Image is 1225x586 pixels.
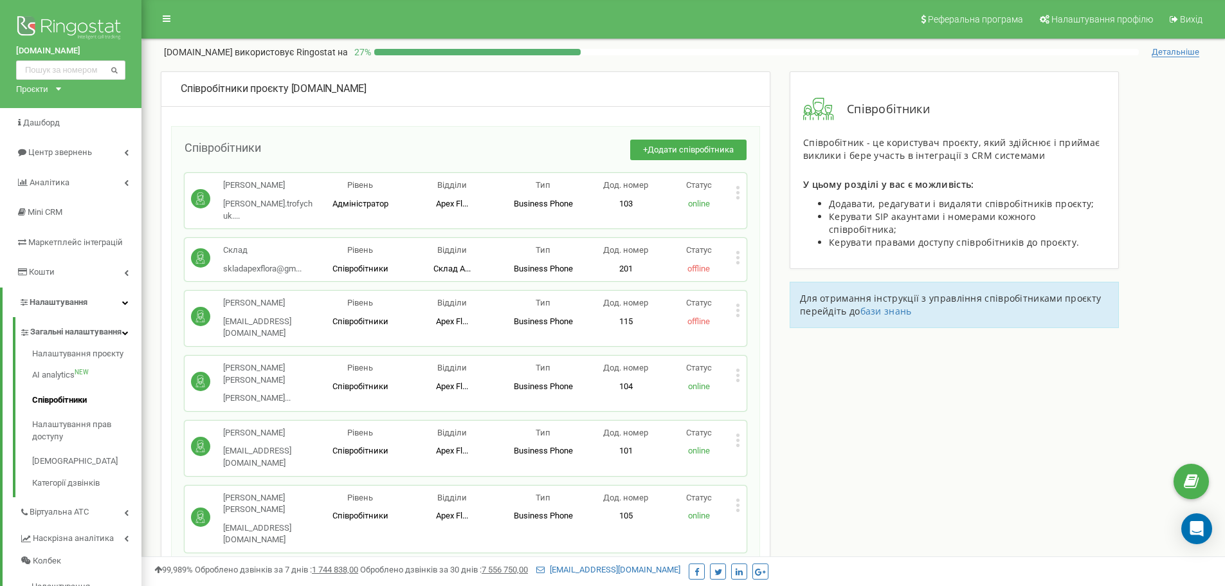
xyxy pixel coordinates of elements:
img: Ringostat logo [16,13,125,45]
div: Open Intercom Messenger [1181,513,1212,544]
span: Кошти [29,267,55,277]
p: 27 % [348,46,374,59]
span: Рівень [347,363,373,372]
span: Співробітники [332,264,388,273]
span: Співробітники [332,511,388,520]
span: Статус [686,298,712,307]
span: Аналiтика [30,178,69,187]
span: Наскрізна аналітика [33,533,114,545]
span: Тип [536,298,550,307]
a: Співробітники [32,388,141,413]
span: Центр звернень [28,147,92,157]
span: Apex Fl... [436,316,468,326]
span: Співробітники [185,141,261,154]
span: Оброблено дзвінків за 7 днів : [195,565,358,574]
span: Налаштування [30,297,87,307]
span: [PERSON_NAME].trofychuk.... [223,199,313,221]
span: Співробітники [332,446,388,455]
span: Рівень [347,493,373,502]
span: Керувати SIP акаунтами і номерами кожного співробітника; [829,210,1035,235]
span: Apex Fl... [436,446,468,455]
span: Відділи [437,493,467,502]
p: [EMAIL_ADDRESS][DOMAIN_NAME] [223,445,314,469]
span: 99,989% [154,565,193,574]
span: Тип [536,245,550,255]
span: Business Phone [514,316,573,326]
p: [PERSON_NAME] [223,427,314,439]
p: 201 [589,263,662,275]
span: Тип [536,428,550,437]
a: Загальні налаштування [19,317,141,343]
span: Дашборд [23,118,60,127]
p: Склад [223,244,302,257]
p: [PERSON_NAME] [223,297,314,309]
span: Співробітники [332,381,388,391]
span: Відділи [437,245,467,255]
span: Business Phone [514,199,573,208]
span: Статус [686,245,712,255]
p: 115 [589,316,662,328]
span: online [688,381,710,391]
span: Додавати, редагувати і видаляти співробітників проєкту; [829,197,1094,210]
span: Дод. номер [603,298,648,307]
span: Дод. номер [603,180,648,190]
button: +Додати співробітника [630,140,747,161]
p: [DOMAIN_NAME] [164,46,348,59]
a: Налаштування прав доступу [32,412,141,449]
span: Налаштування профілю [1051,14,1153,24]
span: Business Phone [514,511,573,520]
span: використовує Ringostat на [235,47,348,57]
span: online [688,446,710,455]
span: Дод. номер [603,428,648,437]
p: 101 [589,445,662,457]
span: Статус [686,180,712,190]
a: Колбек [19,550,141,572]
span: Рівень [347,180,373,190]
p: 103 [589,198,662,210]
span: Дод. номер [603,493,648,502]
span: Дод. номер [603,363,648,372]
span: online [688,199,710,208]
span: Відділи [437,363,467,372]
a: бази знань [860,305,912,317]
u: 1 744 838,00 [312,565,358,574]
span: offline [687,316,710,326]
a: [DOMAIN_NAME] [16,45,125,57]
div: [DOMAIN_NAME] [181,82,750,96]
span: Загальні налаштування [30,326,122,338]
span: online [688,511,710,520]
span: Рівень [347,298,373,307]
span: Дод. номер [603,245,648,255]
span: Вихід [1180,14,1202,24]
span: Business Phone [514,381,573,391]
span: Керувати правами доступу співробітників до проєкту. [829,236,1079,248]
p: 104 [589,381,662,393]
span: Співробітники проєкту [181,82,289,95]
span: Mini CRM [28,207,62,217]
span: Тип [536,363,550,372]
p: [EMAIL_ADDRESS][DOMAIN_NAME] [223,522,314,546]
span: Apex Fl... [436,381,468,391]
u: 7 556 750,00 [482,565,528,574]
span: Співробітники [332,316,388,326]
span: Статус [686,428,712,437]
span: skladapexflora@gm... [223,264,302,273]
span: Тип [536,493,550,502]
span: offline [687,264,710,273]
a: Віртуальна АТС [19,497,141,524]
span: Додати співробітника [648,145,734,154]
span: Рівень [347,245,373,255]
span: Apex Fl... [436,199,468,208]
a: Налаштування [3,288,141,318]
a: [EMAIL_ADDRESS][DOMAIN_NAME] [536,565,680,574]
span: Оброблено дзвінків за 30 днів : [360,565,528,574]
span: Відділи [437,428,467,437]
span: Колбек [33,555,61,567]
span: Відділи [437,298,467,307]
a: AI analyticsNEW [32,363,141,388]
p: [EMAIL_ADDRESS][DOMAIN_NAME] [223,316,314,340]
span: Тип [536,180,550,190]
span: Віртуальна АТС [30,506,89,518]
span: Маркетплейс інтеграцій [28,237,123,247]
